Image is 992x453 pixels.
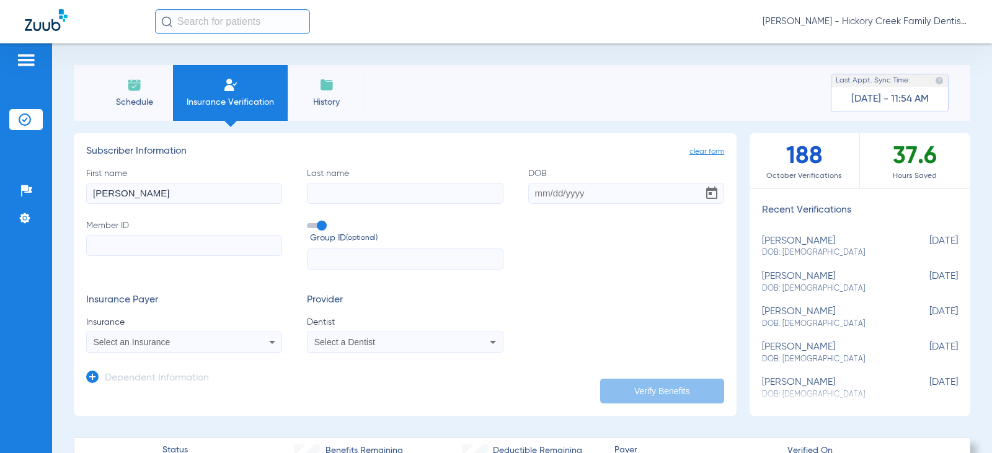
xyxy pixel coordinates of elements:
[896,306,958,329] span: [DATE]
[528,167,724,204] label: DOB
[750,170,859,182] span: October Verifications
[528,183,724,204] input: DOBOpen calendar
[25,9,68,31] img: Zuub Logo
[896,377,958,400] span: [DATE]
[762,354,896,365] span: DOB: [DEMOGRAPHIC_DATA]
[935,76,944,85] img: last sync help info
[307,316,503,328] span: Dentist
[307,183,503,204] input: Last name
[860,133,970,188] div: 37.6
[762,235,896,258] div: [PERSON_NAME]
[896,271,958,294] span: [DATE]
[762,247,896,258] span: DOB: [DEMOGRAPHIC_DATA]
[851,93,929,105] span: [DATE] - 11:54 AM
[836,74,910,87] span: Last Appt. Sync Time:
[297,96,356,108] span: History
[86,235,282,256] input: Member ID
[223,77,238,92] img: Manual Insurance Verification
[86,316,282,328] span: Insurance
[762,341,896,364] div: [PERSON_NAME]
[182,96,278,108] span: Insurance Verification
[689,146,724,158] span: clear form
[307,294,503,307] h3: Provider
[896,341,958,364] span: [DATE]
[763,15,967,28] span: [PERSON_NAME] - Hickory Creek Family Dentistry
[127,77,142,92] img: Schedule
[896,235,958,258] span: [DATE]
[762,319,896,330] span: DOB: [DEMOGRAPHIC_DATA]
[762,283,896,294] span: DOB: [DEMOGRAPHIC_DATA]
[16,53,36,68] img: hamburger-icon
[155,9,310,34] input: Search for patients
[86,219,282,270] label: Member ID
[105,96,164,108] span: Schedule
[600,379,724,403] button: Verify Benefits
[762,306,896,329] div: [PERSON_NAME]
[86,167,282,204] label: First name
[94,337,170,347] span: Select an Insurance
[346,232,378,245] small: (optional)
[86,294,282,307] h3: Insurance Payer
[762,377,896,400] div: [PERSON_NAME]
[750,205,970,217] h3: Recent Verifications
[86,146,724,158] h3: Subscriber Information
[105,372,209,385] h3: Dependent Information
[314,337,375,347] span: Select a Dentist
[750,133,860,188] div: 188
[161,16,172,27] img: Search Icon
[307,167,503,204] label: Last name
[310,232,503,245] span: Group ID
[699,181,724,206] button: Open calendar
[860,170,970,182] span: Hours Saved
[762,271,896,294] div: [PERSON_NAME]
[319,77,334,92] img: History
[86,183,282,204] input: First name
